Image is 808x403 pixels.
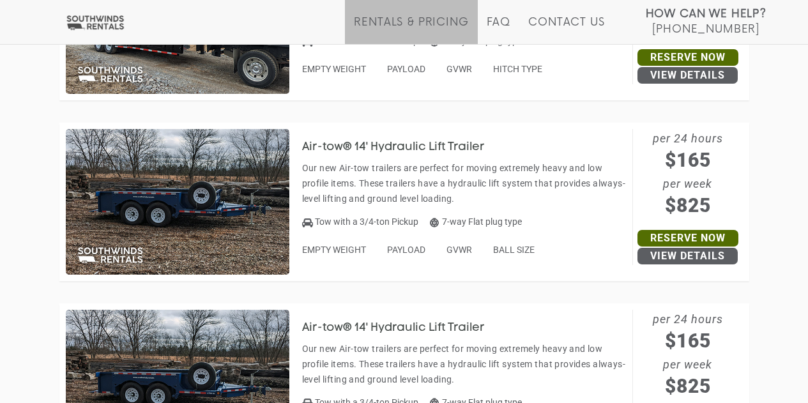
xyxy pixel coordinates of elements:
[302,160,627,206] p: Our new Air-tow trailers are perfect for moving extremely heavy and low profile items. These trai...
[354,16,468,44] a: Rentals & Pricing
[633,129,743,220] span: per 24 hours per week
[637,248,738,264] a: View Details
[637,67,738,84] a: View Details
[646,6,766,34] a: How Can We Help? [PHONE_NUMBER]
[646,8,766,20] strong: How Can We Help?
[446,64,472,74] span: GVWR
[302,322,504,335] h3: Air-tow® 14' Hydraulic Lift Trailer
[652,23,759,36] span: [PHONE_NUMBER]
[302,141,504,151] a: Air-tow® 14' Hydraulic Lift Trailer
[493,245,535,255] span: BALL SIZE
[493,64,542,74] span: HITCH TYPE
[302,245,366,255] span: EMPTY WEIGHT
[637,49,738,66] a: Reserve Now
[430,36,522,46] span: 7-way Flat plug type
[315,36,418,46] span: Tow with a 3/4-ton Pickup
[633,191,743,220] span: $825
[446,245,472,255] span: GVWR
[302,141,504,154] h3: Air-tow® 14' Hydraulic Lift Trailer
[387,245,425,255] span: PAYLOAD
[302,341,627,387] p: Our new Air-tow trailers are perfect for moving extremely heavy and low profile items. These trai...
[64,15,126,31] img: Southwinds Rentals Logo
[302,64,366,74] span: EMPTY WEIGHT
[637,230,738,247] a: Reserve Now
[633,372,743,400] span: $825
[315,217,418,227] span: Tow with a 3/4-ton Pickup
[633,310,743,400] span: per 24 hours per week
[302,322,504,332] a: Air-tow® 14' Hydraulic Lift Trailer
[66,129,289,275] img: SW059 - Air-tow 14' Hydraulic Lift Trailer
[633,326,743,355] span: $165
[387,64,425,74] span: PAYLOAD
[528,16,604,44] a: Contact Us
[430,217,522,227] span: 7-way Flat plug type
[487,16,511,44] a: FAQ
[633,146,743,174] span: $165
